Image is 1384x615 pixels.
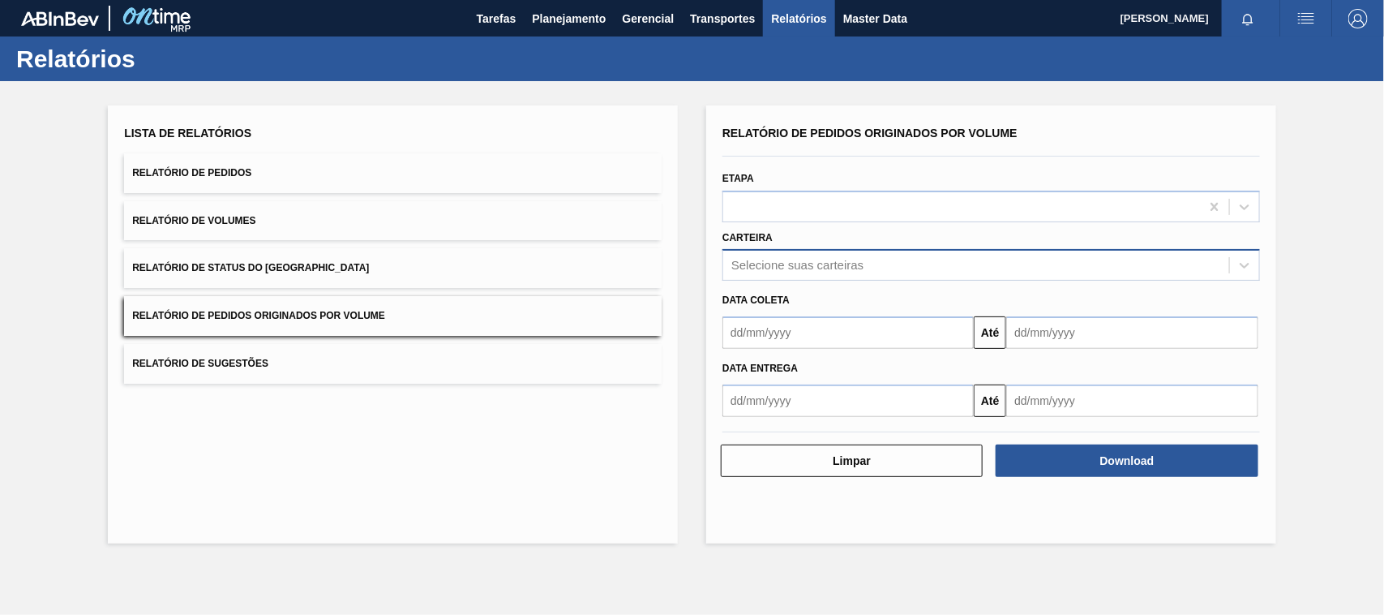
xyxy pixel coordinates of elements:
span: Relatório de Volumes [132,215,255,226]
img: Logout [1348,9,1368,28]
button: Relatório de Volumes [124,201,662,241]
span: Relatório de Status do [GEOGRAPHIC_DATA] [132,262,369,273]
input: dd/mm/yyyy [1006,316,1258,349]
span: Relatórios [771,9,826,28]
button: Relatório de Status do [GEOGRAPHIC_DATA] [124,248,662,288]
span: Data coleta [722,295,790,306]
input: dd/mm/yyyy [722,316,974,349]
label: Etapa [722,173,754,184]
span: Lista de Relatórios [124,127,251,140]
span: Relatório de Sugestões [132,358,268,369]
button: Relatório de Pedidos [124,153,662,193]
img: userActions [1296,9,1316,28]
button: Notificações [1222,7,1274,30]
button: Download [996,445,1258,477]
div: Selecione suas carteiras [731,259,863,273]
span: Master Data [843,9,907,28]
label: Carteira [722,232,773,243]
span: Gerencial [623,9,675,28]
h1: Relatórios [16,49,304,68]
span: Tarefas [477,9,516,28]
input: dd/mm/yyyy [722,385,974,417]
input: dd/mm/yyyy [1006,385,1258,417]
button: Até [974,316,1006,349]
span: Transportes [690,9,755,28]
img: TNhmsLtSVTkK8tSr43FrP2fwEKptu5GPRR3wAAAABJRU5ErkJggg== [21,11,99,26]
span: Planejamento [532,9,606,28]
button: Limpar [721,445,983,477]
span: Relatório de Pedidos [132,167,251,178]
span: Relatório de Pedidos Originados por Volume [132,310,385,321]
span: Data entrega [722,363,798,374]
button: Relatório de Sugestões [124,344,662,384]
span: Relatório de Pedidos Originados por Volume [722,127,1018,140]
button: Relatório de Pedidos Originados por Volume [124,296,662,336]
button: Até [974,385,1006,417]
